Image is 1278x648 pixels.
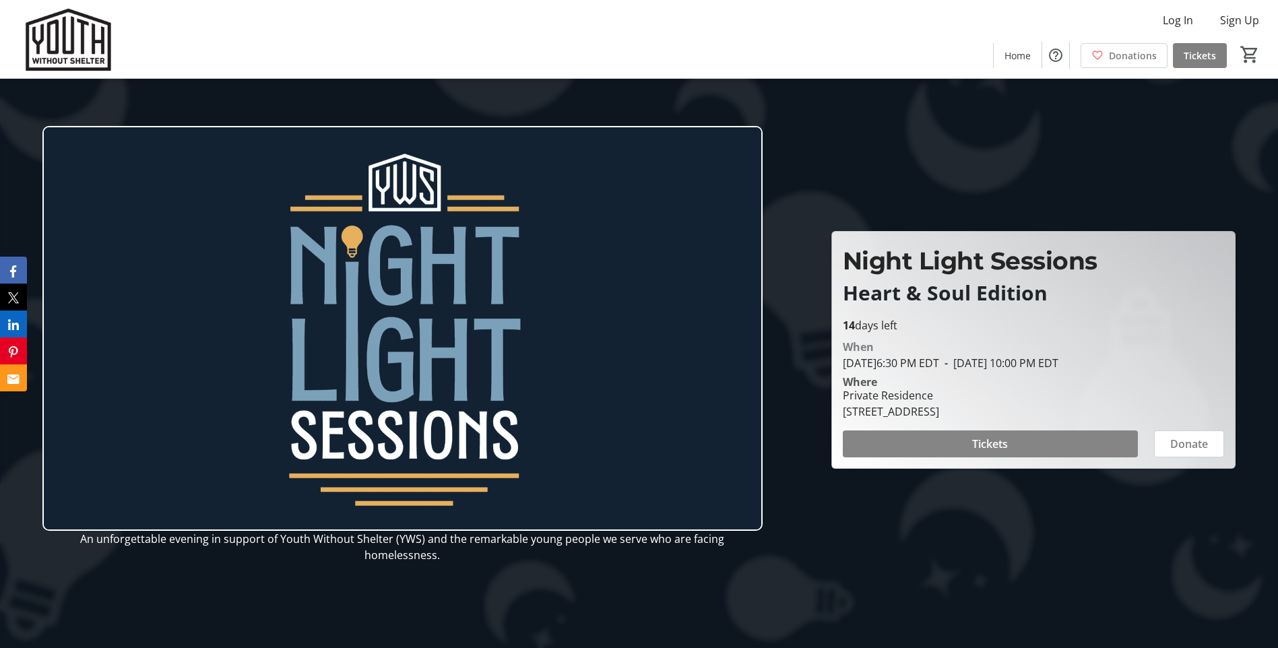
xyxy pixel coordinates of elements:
[843,339,874,355] div: When
[1163,12,1193,28] span: Log In
[1209,9,1270,31] button: Sign Up
[843,403,939,420] div: [STREET_ADDRESS]
[843,318,855,333] span: 14
[8,5,128,73] img: Youth Without Shelter's Logo
[1081,43,1168,68] a: Donations
[843,279,1048,306] span: Heart & Soul Edition
[843,356,939,370] span: [DATE] 6:30 PM EDT
[42,126,763,531] img: Campaign CTA Media Photo
[1220,12,1259,28] span: Sign Up
[972,436,1008,452] span: Tickets
[843,387,939,403] div: Private Residence
[1109,48,1157,63] span: Donations
[1184,48,1216,63] span: Tickets
[939,356,953,370] span: -
[843,242,1224,279] p: Night Light Sessions
[1042,42,1069,69] button: Help
[1238,42,1262,67] button: Cart
[1154,430,1224,457] button: Donate
[843,317,1224,333] p: days left
[1152,9,1204,31] button: Log In
[843,430,1138,457] button: Tickets
[80,531,724,562] span: An unforgettable evening in support of Youth Without Shelter (YWS) and the remarkable young peopl...
[939,356,1058,370] span: [DATE] 10:00 PM EDT
[843,377,877,387] div: Where
[1004,48,1031,63] span: Home
[1173,43,1227,68] a: Tickets
[1170,436,1208,452] span: Donate
[994,43,1042,68] a: Home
